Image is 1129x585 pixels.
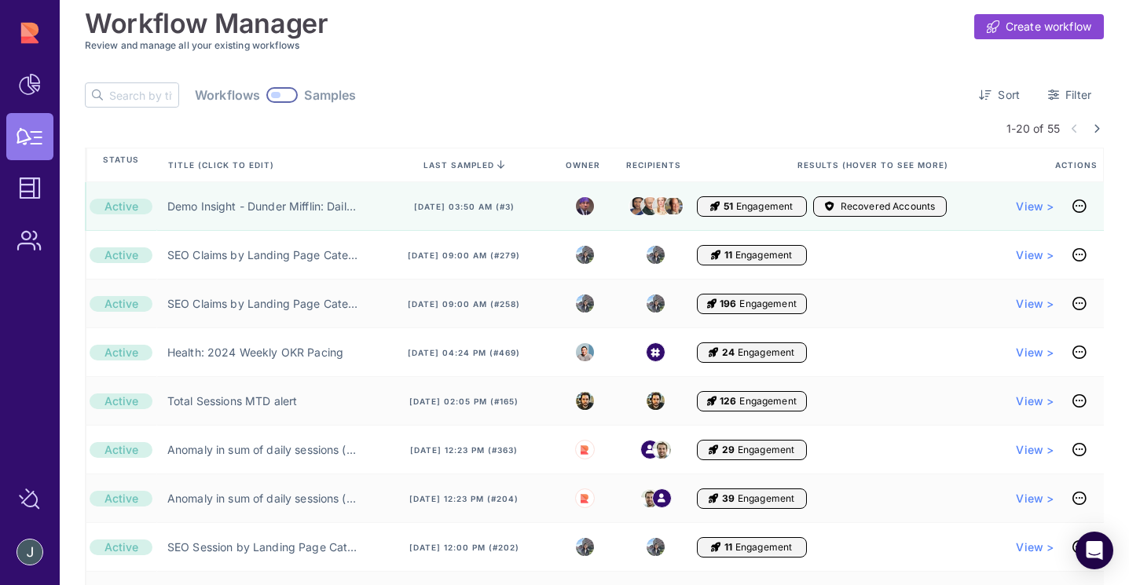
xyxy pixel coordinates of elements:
[580,445,589,455] img: Rupert
[90,296,152,312] div: Active
[707,395,717,408] i: Engagement
[736,200,793,213] span: Engagement
[1016,491,1054,506] a: View >
[1016,393,1054,409] a: View >
[410,444,518,455] span: [DATE] 12:23 pm (#363)
[709,444,718,456] i: Engagement
[841,200,936,213] span: Recovered Accounts
[414,201,515,212] span: [DATE] 03:50 am (#3)
[90,345,152,360] div: Active
[90,539,152,555] div: Active
[722,444,735,456] span: 29
[195,87,260,103] span: Workflows
[90,199,152,214] div: Active
[735,541,792,554] span: Engagement
[647,392,665,410] img: 7111394022660_177de20f934574fcd7a5_32.jpg
[647,246,665,264] img: 3603401176594_91665fb9f55b94701b13_32.jpg
[738,444,794,456] span: Engagement
[167,442,362,458] a: Anomaly in sum of daily sessions (🌳 organic search)
[711,541,720,554] i: Engagement
[409,396,519,407] span: [DATE] 02:05 pm (#165)
[720,298,736,310] span: 196
[85,39,1104,51] h3: Review and manage all your existing workflows
[711,249,720,261] i: Engagement
[1055,159,1101,170] span: Actions
[167,296,362,312] a: SEO Claims by Landing Page Category Alert (Drop)
[641,489,659,507] img: 1535454291666_907810eb340aed75b3af_32.jpg
[739,395,796,408] span: Engagement
[167,539,362,555] a: SEO Session by Landing Page Category Alert ([PERSON_NAME])
[90,247,152,263] div: Active
[722,346,735,359] span: 24
[167,199,362,214] a: Demo Insight - Dunder Mifflin: Daily Sales
[1016,442,1054,458] a: View >
[735,249,792,261] span: Engagement
[1016,539,1054,555] a: View >
[103,154,141,176] span: Status
[304,87,356,103] span: Samples
[1016,345,1054,360] a: View >
[580,494,589,503] img: Rupert
[90,442,152,458] div: Active
[722,492,735,505] span: 39
[85,8,328,39] h1: Workflow Manager
[738,346,794,359] span: Engagement
[90,393,152,409] div: Active
[738,492,794,505] span: Engagement
[566,159,603,170] span: Owner
[724,541,732,554] span: 11
[109,83,178,107] input: Search by title
[17,539,42,565] img: account-photo
[409,542,519,553] span: [DATE] 12:00 pm (#202)
[576,538,594,556] img: 3603401176594_91665fb9f55b94701b13_32.jpg
[653,192,671,219] img: angela.jpeg
[1065,87,1091,103] span: Filter
[707,298,717,310] i: Engagement
[739,298,796,310] span: Engagement
[629,193,647,218] img: kelly.png
[423,160,494,170] span: last sampled
[408,298,520,309] span: [DATE] 09:00 am (#258)
[90,491,152,506] div: Active
[576,294,594,313] img: 3603401176594_91665fb9f55b94701b13_32.jpg
[724,249,732,261] span: 11
[1016,296,1054,312] a: View >
[408,250,520,261] span: [DATE] 09:00 am (#279)
[1016,247,1054,263] a: View >
[167,393,297,409] a: Total Sessions MTD alert
[167,247,362,263] a: SEO Claims by Landing Page Category Alert ([PERSON_NAME])
[825,200,834,213] i: Accounts
[167,491,362,506] a: Anomaly in sum of daily sessions (💵 paid search)
[647,538,665,556] img: 3603401176594_91665fb9f55b94701b13_32.jpg
[576,392,594,410] img: 7111394022660_177de20f934574fcd7a5_32.jpg
[576,343,594,361] img: 5319324584592_ac8861a19d2e7aecaba4_32.jpg
[408,347,520,358] span: [DATE] 04:24 pm (#469)
[409,493,519,504] span: [DATE] 12:23 pm (#204)
[647,294,665,313] img: 3603401176594_91665fb9f55b94701b13_32.jpg
[1016,199,1054,214] a: View >
[720,395,736,408] span: 126
[168,159,277,170] span: Title (click to edit)
[998,87,1020,103] span: Sort
[626,159,684,170] span: Recipients
[797,159,951,170] span: Results (Hover to see more)
[709,346,718,359] i: Engagement
[1006,19,1091,35] span: Create workflow
[724,200,733,213] span: 51
[1076,532,1113,569] div: Open Intercom Messenger
[710,200,720,213] i: Engagement
[576,246,594,264] img: 3603401176594_91665fb9f55b94701b13_32.jpg
[653,441,671,459] img: 1535454291666_907810eb340aed75b3af_32.jpg
[167,345,343,360] a: Health: 2024 Weekly OKR Pacing
[1006,120,1060,137] span: 1-20 of 55
[576,197,594,215] img: michael.jpeg
[709,492,718,505] i: Engagement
